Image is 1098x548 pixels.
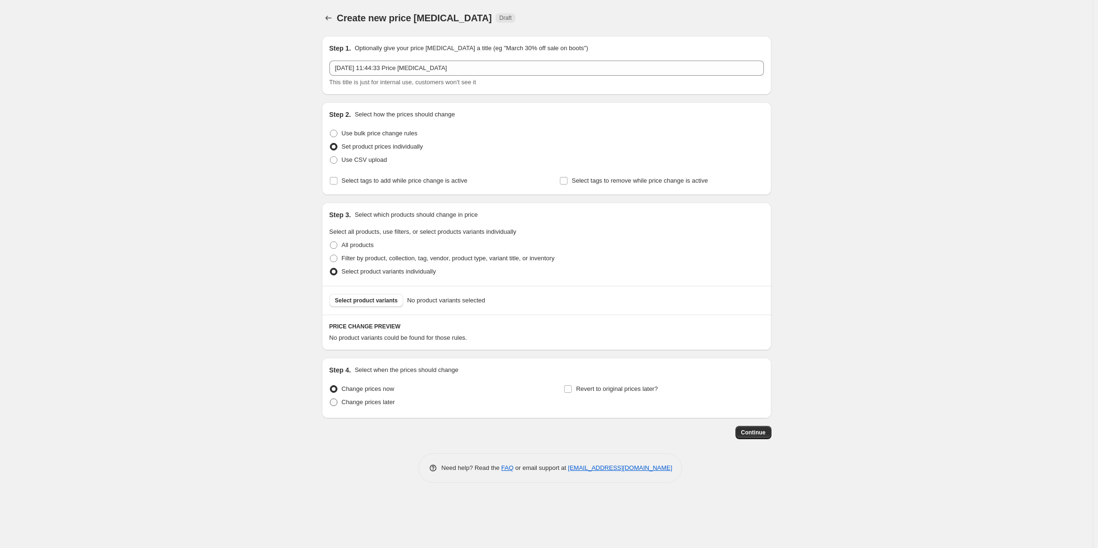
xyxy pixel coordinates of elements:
[322,11,335,25] button: Price change jobs
[329,228,516,235] span: Select all products, use filters, or select products variants individually
[514,464,568,471] span: or email support at
[329,294,404,307] button: Select product variants
[741,429,766,436] span: Continue
[354,110,455,119] p: Select how the prices should change
[329,79,476,86] span: This title is just for internal use, customers won't see it
[329,210,351,220] h2: Step 3.
[407,296,485,305] span: No product variants selected
[499,14,512,22] span: Draft
[335,297,398,304] span: Select product variants
[568,464,672,471] a: [EMAIL_ADDRESS][DOMAIN_NAME]
[576,385,658,392] span: Revert to original prices later?
[342,143,423,150] span: Set product prices individually
[329,44,351,53] h2: Step 1.
[342,385,394,392] span: Change prices now
[354,44,588,53] p: Optionally give your price [MEDICAL_DATA] a title (eg "March 30% off sale on boots")
[354,210,478,220] p: Select which products should change in price
[342,177,468,184] span: Select tags to add while price change is active
[354,365,458,375] p: Select when the prices should change
[342,241,374,248] span: All products
[572,177,708,184] span: Select tags to remove while price change is active
[442,464,502,471] span: Need help? Read the
[342,268,436,275] span: Select product variants individually
[501,464,514,471] a: FAQ
[329,334,467,341] span: No product variants could be found for those rules.
[735,426,771,439] button: Continue
[342,255,555,262] span: Filter by product, collection, tag, vendor, product type, variant title, or inventory
[342,130,417,137] span: Use bulk price change rules
[342,398,395,406] span: Change prices later
[342,156,387,163] span: Use CSV upload
[329,365,351,375] h2: Step 4.
[329,323,764,330] h6: PRICE CHANGE PREVIEW
[337,13,492,23] span: Create new price [MEDICAL_DATA]
[329,110,351,119] h2: Step 2.
[329,61,764,76] input: 30% off holiday sale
